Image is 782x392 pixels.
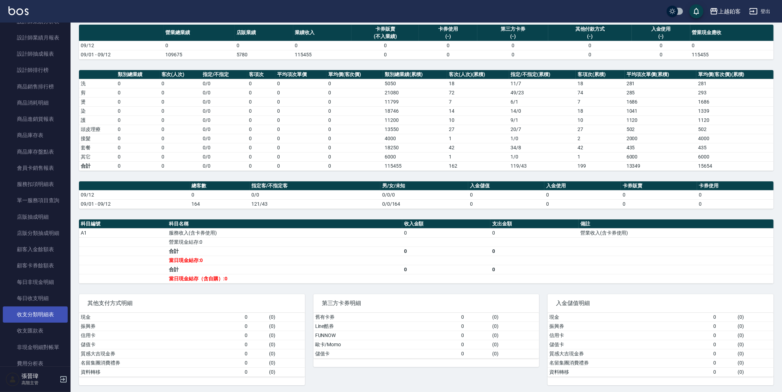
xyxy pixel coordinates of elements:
[383,106,447,116] td: 18746
[160,125,201,134] td: 0
[247,161,275,170] td: 0
[167,274,402,283] td: 當日現金結存（含自購）:0
[247,88,275,97] td: 0
[247,106,275,116] td: 0
[201,106,247,116] td: 0 / 0
[544,199,621,209] td: 0
[490,247,579,256] td: 0
[490,265,579,274] td: 0
[447,143,509,152] td: 42
[509,79,576,88] td: 11 / 7
[3,30,68,46] a: 設計師業績月報表
[625,97,696,106] td: 1686
[243,340,267,349] td: 0
[243,331,267,340] td: 0
[201,152,247,161] td: 0 / 0
[509,125,576,134] td: 20 / 7
[576,143,625,152] td: 42
[326,70,383,79] th: 單均價(客次價)
[275,161,326,170] td: 0
[247,97,275,106] td: 0
[247,116,275,125] td: 0
[621,190,697,199] td: 0
[3,127,68,143] a: 商品庫存表
[696,143,774,152] td: 435
[447,161,509,170] td: 162
[201,88,247,97] td: 0 / 0
[79,106,116,116] td: 染
[576,106,625,116] td: 18
[468,181,545,191] th: 入金儲值
[116,152,159,161] td: 0
[79,70,774,171] table: a dense table
[201,161,247,170] td: 0/0
[3,290,68,306] a: 每日收支明細
[696,106,774,116] td: 1339
[6,372,20,386] img: Person
[746,5,774,18] button: 登出
[576,152,625,161] td: 1
[447,116,509,125] td: 10
[3,339,68,355] a: 非現金明細對帳單
[79,143,116,152] td: 套餐
[235,50,293,59] td: 5780
[579,228,774,237] td: 營業收入(含卡券使用)
[490,340,539,349] td: ( 0 )
[447,70,509,79] th: 客次(人次)(累積)
[383,134,447,143] td: 4000
[160,70,201,79] th: 客次(人次)
[247,70,275,79] th: 客項次
[79,219,774,284] table: a dense table
[383,88,447,97] td: 21080
[625,125,696,134] td: 502
[402,219,490,229] th: 收入金額
[696,79,774,88] td: 281
[3,225,68,241] a: 店販分類抽成明細
[447,97,509,106] td: 7
[8,6,29,15] img: Logo
[116,161,159,170] td: 0
[625,70,696,79] th: 平均項次單價(累積)
[164,41,234,50] td: 0
[79,190,190,199] td: 09/12
[3,355,68,372] a: 費用分析表
[625,116,696,125] td: 1120
[79,125,116,134] td: 頭皮理療
[576,125,625,134] td: 27
[326,152,383,161] td: 0
[3,62,68,78] a: 設計師排行榜
[696,88,774,97] td: 293
[322,300,531,307] span: 第三方卡券明細
[544,181,621,191] th: 入金使用
[479,25,546,33] div: 第三方卡券
[625,143,696,152] td: 435
[548,349,711,358] td: 質感大吉現金券
[459,331,491,340] td: 0
[79,79,116,88] td: 洗
[696,161,774,170] td: 15654
[421,25,476,33] div: 卡券使用
[548,331,711,340] td: 信用卡
[402,247,490,256] td: 0
[696,97,774,106] td: 1686
[167,228,402,237] td: 服務收入(含卡券使用)
[326,97,383,106] td: 0
[167,256,402,265] td: 當日現金結存:0
[190,199,250,209] td: 164
[380,199,468,209] td: 0/0/164
[3,274,68,290] a: 每日非現金明細
[79,228,167,237] td: A1
[326,106,383,116] td: 0
[550,33,630,40] div: (-)
[490,228,579,237] td: 0
[3,160,68,176] a: 會員卡銷售報表
[201,125,247,134] td: 0 / 0
[509,70,576,79] th: 指定/不指定(累積)
[548,313,774,377] table: a dense table
[579,219,774,229] th: 備註
[313,313,459,322] td: 舊有卡券
[383,70,447,79] th: 類別總業績(累積)
[447,88,509,97] td: 72
[116,97,159,106] td: 0
[576,70,625,79] th: 客項次(累積)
